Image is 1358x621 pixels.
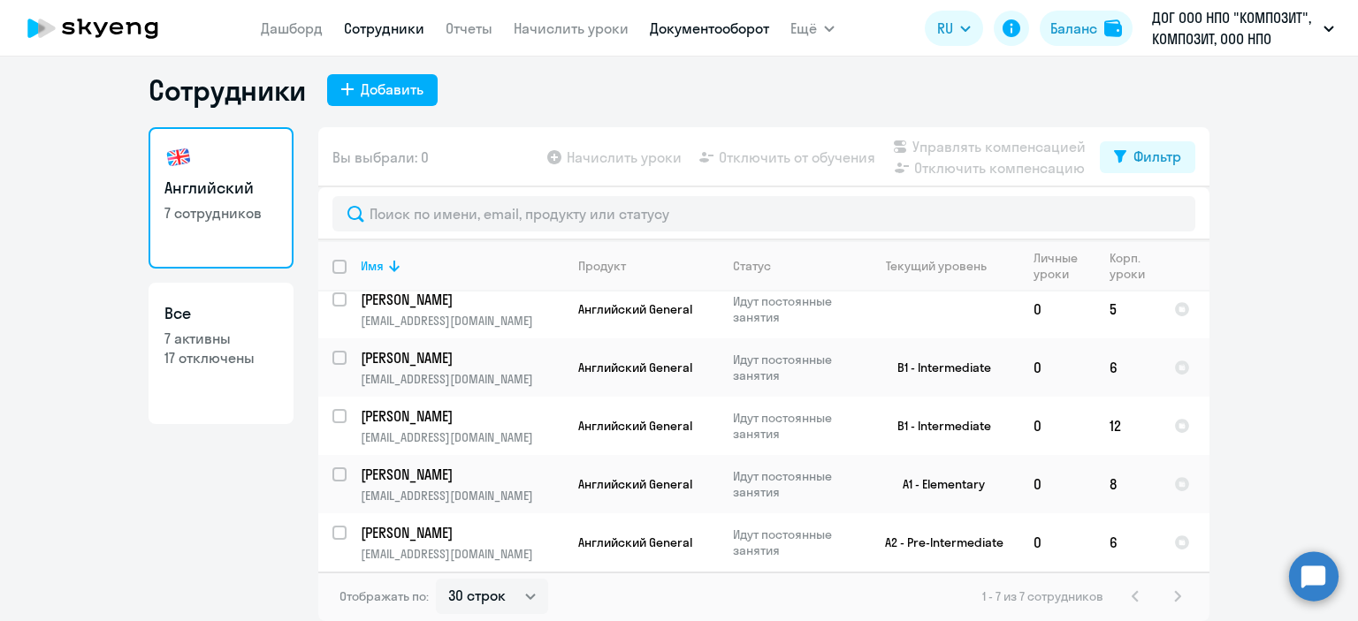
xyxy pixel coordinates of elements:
[733,526,854,558] p: Идут постоянные занятия
[1110,250,1148,282] div: Корп. уроки
[733,258,771,274] div: Статус
[1100,141,1195,173] button: Фильтр
[578,476,692,492] span: Английский General
[261,19,323,37] a: Дашборд
[149,72,306,108] h1: Сотрудники
[578,418,692,434] span: Английский General
[361,488,563,504] p: [EMAIL_ADDRESS][DOMAIN_NAME]
[361,523,563,542] a: [PERSON_NAME]
[361,290,561,309] p: [PERSON_NAME]
[164,329,278,348] p: 7 активны
[164,177,278,200] h3: Английский
[361,523,561,542] p: [PERSON_NAME]
[164,302,278,325] h3: Все
[361,79,423,100] div: Добавить
[1019,397,1095,455] td: 0
[327,74,438,106] button: Добавить
[1152,7,1316,49] p: ДОГ ООО НПО "КОМПОЗИТ", КОМПОЗИТ, ООО НПО
[1040,11,1133,46] button: Балансbalance
[1034,250,1083,282] div: Личные уроки
[361,371,563,387] p: [EMAIL_ADDRESS][DOMAIN_NAME]
[339,588,429,604] span: Отображать по:
[937,18,953,39] span: RU
[733,410,854,442] p: Идут постоянные занятия
[1104,19,1122,37] img: balance
[344,19,424,37] a: Сотрудники
[869,258,1018,274] div: Текущий уровень
[1143,7,1343,49] button: ДОГ ООО НПО "КОМПОЗИТ", КОМПОЗИТ, ООО НПО
[149,283,294,424] a: Все7 активны17 отключены
[361,429,563,445] p: [EMAIL_ADDRESS][DOMAIN_NAME]
[1019,338,1095,397] td: 0
[1019,513,1095,572] td: 0
[1095,513,1160,572] td: 6
[361,290,563,309] a: [PERSON_NAME]
[361,546,563,562] p: [EMAIL_ADDRESS][DOMAIN_NAME]
[361,258,384,274] div: Имя
[361,313,563,329] p: [EMAIL_ADDRESS][DOMAIN_NAME]
[733,258,854,274] div: Статус
[1110,250,1159,282] div: Корп. уроки
[982,588,1103,604] span: 1 - 7 из 7 сотрудников
[855,513,1019,572] td: A2 - Pre-Intermediate
[149,127,294,269] a: Английский7 сотрудников
[733,293,854,325] p: Идут постоянные занятия
[1034,250,1095,282] div: Личные уроки
[361,348,561,367] p: [PERSON_NAME]
[855,397,1019,455] td: B1 - Intermediate
[361,406,561,426] p: [PERSON_NAME]
[733,468,854,500] p: Идут постоянные занятия
[790,18,817,39] span: Ещё
[446,19,492,37] a: Отчеты
[855,455,1019,513] td: A1 - Elementary
[164,203,278,223] p: 7 сотрудников
[886,258,987,274] div: Текущий уровень
[733,352,854,383] p: Идут постоянные занятия
[361,465,561,484] p: [PERSON_NAME]
[361,406,563,426] a: [PERSON_NAME]
[332,196,1195,231] input: Поиск по имени, email, продукту или статусу
[855,338,1019,397] td: B1 - Intermediate
[361,465,563,484] a: [PERSON_NAME]
[361,348,563,367] a: [PERSON_NAME]
[1133,146,1181,167] div: Фильтр
[1019,280,1095,338] td: 0
[925,11,983,46] button: RU
[578,258,718,274] div: Продукт
[578,360,692,375] span: Английский General
[332,147,429,168] span: Вы выбрали: 0
[578,534,692,550] span: Английский General
[361,258,563,274] div: Имя
[790,11,835,46] button: Ещё
[650,19,769,37] a: Документооборот
[578,301,692,317] span: Английский General
[164,143,193,171] img: english
[1050,18,1097,39] div: Баланс
[1095,397,1160,455] td: 12
[578,258,626,274] div: Продукт
[1095,338,1160,397] td: 6
[514,19,629,37] a: Начислить уроки
[1095,280,1160,338] td: 5
[1019,455,1095,513] td: 0
[164,348,278,367] p: 17 отключены
[1095,455,1160,513] td: 8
